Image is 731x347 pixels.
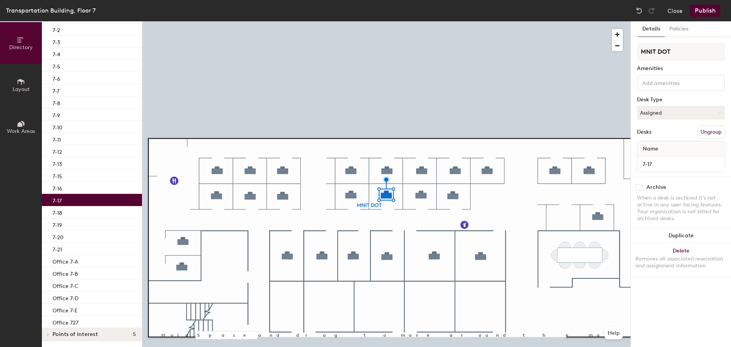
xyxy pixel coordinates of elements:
p: 7-18 [53,208,62,216]
button: Close [667,5,683,17]
div: When a desk is archived it's not active in any user-facing features. Your organization is not bil... [637,195,725,222]
p: 7-6 [53,74,60,82]
p: Office 7-D [53,293,78,302]
button: Ungroup [697,126,725,139]
img: Undo [635,7,643,14]
p: Office 727 [53,317,78,326]
p: 7-17 [53,195,62,204]
p: 7-10 [53,122,62,131]
span: Name [639,142,662,156]
div: Transportation Building, Floor 7 [6,6,96,15]
p: 7-8 [53,98,60,107]
p: 7-20 [53,232,64,241]
div: Removes all associated reservation and assignment information [635,256,726,269]
button: Assigned [637,106,725,120]
p: 7-19 [53,220,62,229]
span: Directory [9,44,33,51]
input: Add amenities [641,78,709,87]
p: 7-9 [53,110,60,119]
button: Details [638,21,665,37]
p: Office 7-E [53,305,78,314]
div: Amenities [637,66,725,72]
button: Publish [690,5,720,17]
span: Work Areas [7,128,35,134]
p: 7-16 [53,183,62,192]
p: 7-21 [53,244,62,253]
img: Redo [648,7,655,14]
p: 7-12 [53,147,62,155]
p: 7-2 [53,25,60,34]
button: Help [605,327,623,339]
p: 7-15 [53,171,62,180]
p: 7-3 [53,37,60,46]
p: 7-4 [53,49,60,58]
span: Points of interest [53,331,98,337]
div: Archive [646,184,666,190]
p: Office 7-A [53,256,78,265]
p: 7-13 [53,159,62,168]
p: 7-7 [53,86,59,94]
button: DeleteRemoves all associated reservation and assignment information [631,243,731,277]
button: Duplicate [631,228,731,243]
span: 5 [133,331,136,337]
button: Policies [665,21,693,37]
p: Office 7-B [53,269,78,277]
p: 7-5 [53,61,60,70]
div: Desks [637,129,651,135]
span: Layout [13,86,30,93]
div: Desk Type [637,97,725,103]
p: 7-11 [53,134,61,143]
input: Unnamed desk [639,159,723,170]
p: Office 7-C [53,281,78,289]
